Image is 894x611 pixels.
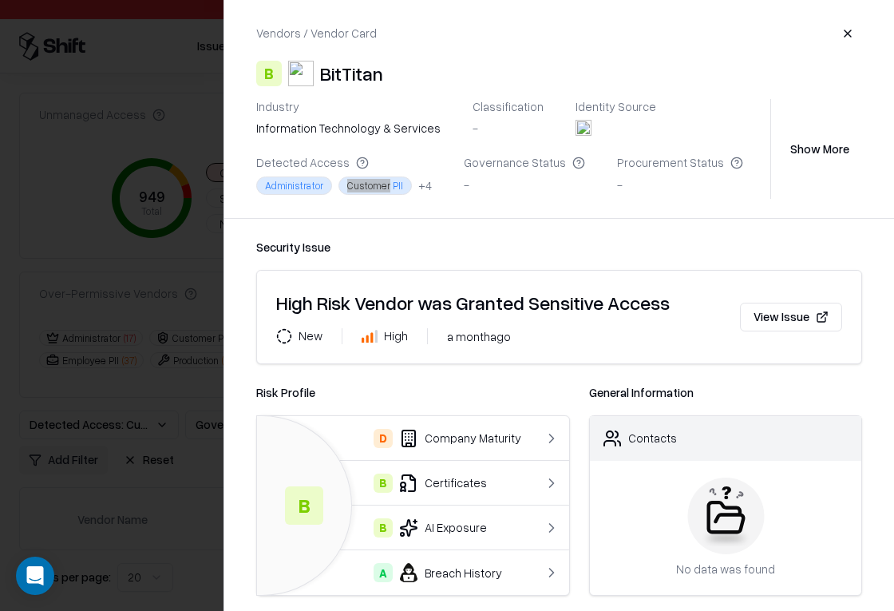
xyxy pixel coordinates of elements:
[628,430,677,446] div: Contacts
[589,383,862,403] div: General Information
[320,61,383,86] div: BitTitan
[256,61,282,86] div: B
[256,177,332,195] div: Administrator
[418,177,432,194] button: +4
[256,120,441,137] div: information technology & services
[270,518,521,538] div: AI Exposure
[447,328,511,344] div: a month ago
[576,99,656,113] div: Identity Source
[576,120,591,136] img: entra.microsoft.com
[362,328,408,344] div: High
[270,429,521,448] div: Company Maturity
[473,99,544,113] div: Classification
[338,177,412,195] div: Customer PII
[276,328,322,344] div: New
[676,561,775,577] div: No data was found
[473,120,544,137] div: -
[464,177,585,193] div: -
[617,155,743,169] div: Procurement Status
[276,290,727,315] div: High Risk Vendor was Granted Sensitive Access
[464,155,585,169] div: Governance Status
[285,486,323,525] div: B
[270,474,521,493] div: Certificates
[777,134,862,163] button: Show More
[270,563,521,582] div: Breach History
[256,25,377,42] div: Vendors / Vendor Card
[374,518,393,538] div: B
[256,383,570,403] div: Risk Profile
[374,474,393,493] div: B
[740,303,842,331] button: View Issue
[288,61,314,86] img: BitTitan
[374,563,393,582] div: A
[418,177,432,194] div: + 4
[256,238,862,257] div: Security Issue
[256,155,432,169] div: Detected Access
[617,177,743,193] div: -
[374,429,393,448] div: D
[256,99,441,113] div: Industry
